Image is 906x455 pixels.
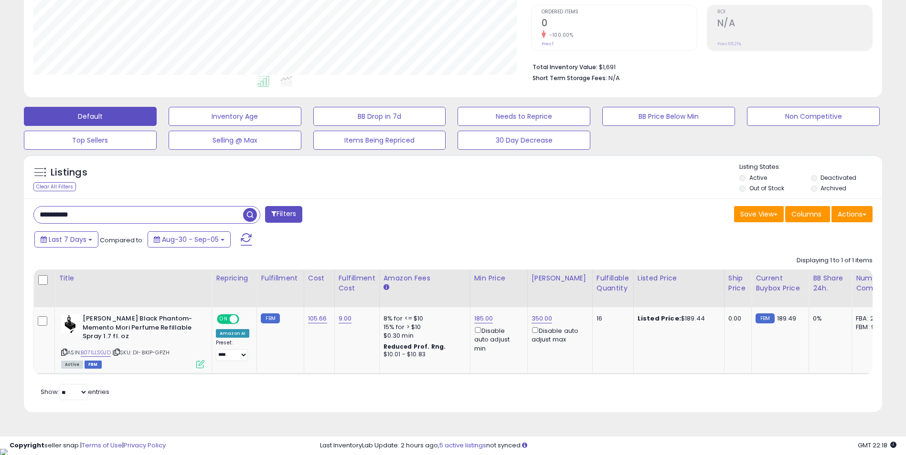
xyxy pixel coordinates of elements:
div: Fulfillment [261,273,299,283]
span: 2025-09-13 22:18 GMT [858,441,896,450]
span: Aug-30 - Sep-05 [162,235,219,244]
div: 15% for > $10 [384,323,463,331]
div: Listed Price [638,273,720,283]
small: -100.00% [546,31,573,39]
img: 31nfcA4lkFL._SL40_.jpg [61,314,80,333]
div: Last InventoryLab Update: 2 hours ago, not synced. [320,441,896,450]
div: Title [59,273,208,283]
h2: N/A [717,18,872,31]
div: [PERSON_NAME] [532,273,588,283]
h5: Listings [51,166,87,179]
a: 350.00 [532,314,553,323]
div: 0% [813,314,844,323]
a: 185.00 [474,314,493,323]
div: Disable auto adjust max [532,325,585,344]
b: Listed Price: [638,314,681,323]
div: Cost [308,273,330,283]
b: Total Inventory Value: [533,63,597,71]
div: Min Price [474,273,523,283]
div: Fulfillment Cost [339,273,375,293]
a: Privacy Policy [124,441,166,450]
button: 30 Day Decrease [458,131,590,150]
button: Filters [265,206,302,223]
small: FBM [756,313,774,323]
button: Inventory Age [169,107,301,126]
div: Repricing [216,273,253,283]
button: Default [24,107,157,126]
b: Short Term Storage Fees: [533,74,607,82]
label: Out of Stock [749,184,784,192]
span: Compared to: [100,236,144,245]
div: 8% for <= $10 [384,314,463,323]
div: $10.01 - $10.83 [384,351,463,359]
small: Amazon Fees. [384,283,389,292]
div: FBM: 9 [856,323,887,331]
span: OFF [238,315,253,323]
p: Listing States: [739,163,882,172]
div: Clear All Filters [33,182,76,191]
button: Non Competitive [747,107,880,126]
button: Needs to Reprice [458,107,590,126]
span: | SKU: DI-8KIP-GPZH [112,349,170,356]
span: ON [218,315,230,323]
span: FBM [85,361,102,369]
a: B071LLSGJD [81,349,111,357]
button: Actions [831,206,873,222]
div: 16 [597,314,626,323]
div: FBA: 2 [856,314,887,323]
div: Num of Comp. [856,273,891,293]
button: Top Sellers [24,131,157,150]
small: Prev: 1 [542,41,554,47]
div: Displaying 1 to 1 of 1 items [797,256,873,265]
li: $1,691 [533,61,865,72]
label: Active [749,174,767,182]
span: Ordered Items [542,10,696,15]
div: Ship Price [728,273,747,293]
span: All listings currently available for purchase on Amazon [61,361,83,369]
button: Last 7 Days [34,231,98,248]
button: Selling @ Max [169,131,301,150]
b: [PERSON_NAME] Black Phantom- Memento Mori Perfume Refillable Spray 1.7 fl. oz [83,314,199,343]
button: BB Drop in 7d [313,107,446,126]
div: $189.44 [638,314,717,323]
div: Current Buybox Price [756,273,805,293]
b: Reduced Prof. Rng. [384,342,446,351]
span: N/A [608,73,620,83]
div: Fulfillable Quantity [597,273,629,293]
div: Preset: [216,340,249,361]
span: 189.49 [777,314,797,323]
label: Archived [821,184,846,192]
div: BB Share 24h. [813,273,848,293]
strong: Copyright [10,441,44,450]
label: Deactivated [821,174,856,182]
small: FBM [261,313,279,323]
a: 5 active listings [439,441,486,450]
span: Show: entries [41,387,109,396]
small: Prev: 65.21% [717,41,741,47]
a: Terms of Use [82,441,122,450]
div: Disable auto adjust min [474,325,520,353]
div: 0.00 [728,314,744,323]
div: ASIN: [61,314,204,367]
div: Amazon Fees [384,273,466,283]
button: Aug-30 - Sep-05 [148,231,231,248]
a: 105.66 [308,314,327,323]
div: Amazon AI [216,329,249,338]
div: $0.30 min [384,331,463,340]
span: Columns [791,209,821,219]
button: BB Price Below Min [602,107,735,126]
button: Items Being Repriced [313,131,446,150]
div: seller snap | | [10,441,166,450]
button: Columns [785,206,830,222]
span: Last 7 Days [49,235,86,244]
span: ROI [717,10,872,15]
button: Save View [734,206,784,222]
h2: 0 [542,18,696,31]
a: 9.00 [339,314,352,323]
